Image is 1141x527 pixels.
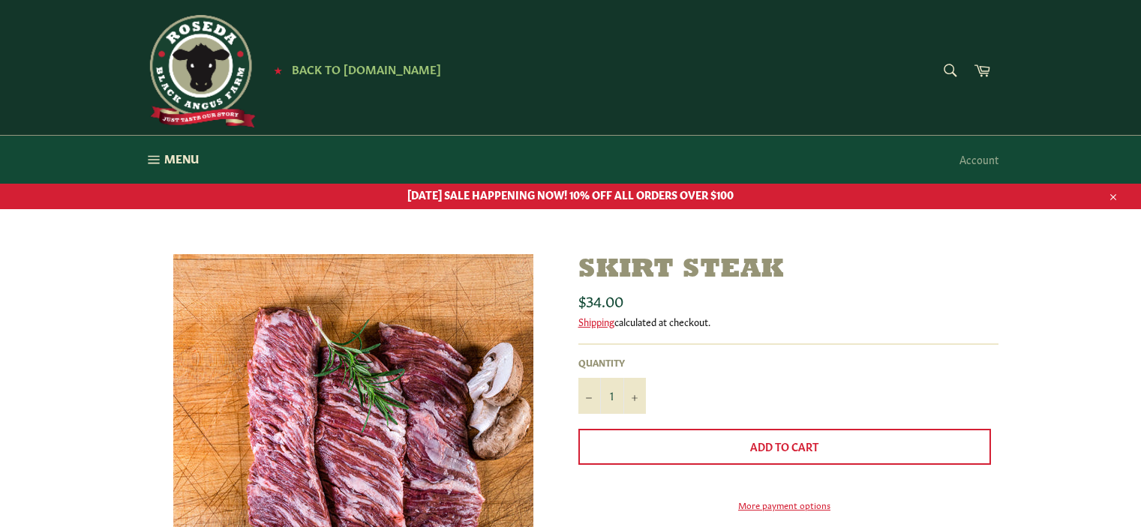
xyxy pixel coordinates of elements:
[578,356,646,369] label: Quantity
[292,61,441,76] span: Back to [DOMAIN_NAME]
[578,378,601,414] button: Reduce item quantity by one
[623,378,646,414] button: Increase item quantity by one
[750,439,818,454] span: Add to Cart
[578,314,614,328] a: Shipping
[164,151,199,166] span: Menu
[274,64,282,76] span: ★
[578,429,991,465] button: Add to Cart
[952,137,1006,181] a: Account
[578,254,998,286] h1: Skirt Steak
[578,315,998,328] div: calculated at checkout.
[578,289,623,310] span: $34.00
[143,15,256,127] img: Roseda Beef
[266,64,441,76] a: ★ Back to [DOMAIN_NAME]
[578,499,991,511] a: More payment options
[128,136,214,184] button: Menu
